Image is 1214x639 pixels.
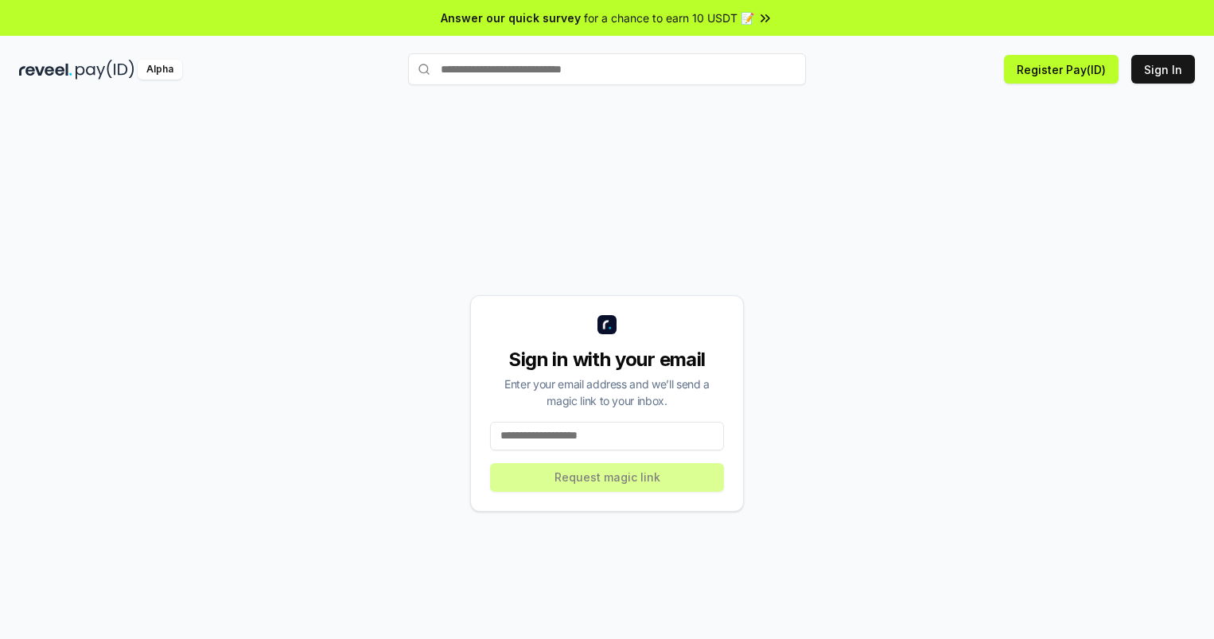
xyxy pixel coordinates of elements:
span: Answer our quick survey [441,10,581,26]
div: Sign in with your email [490,347,724,372]
div: Alpha [138,60,182,80]
span: for a chance to earn 10 USDT 📝 [584,10,754,26]
button: Sign In [1131,55,1195,84]
div: Enter your email address and we’ll send a magic link to your inbox. [490,376,724,409]
img: pay_id [76,60,134,80]
img: logo_small [597,315,617,334]
button: Register Pay(ID) [1004,55,1119,84]
img: reveel_dark [19,60,72,80]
